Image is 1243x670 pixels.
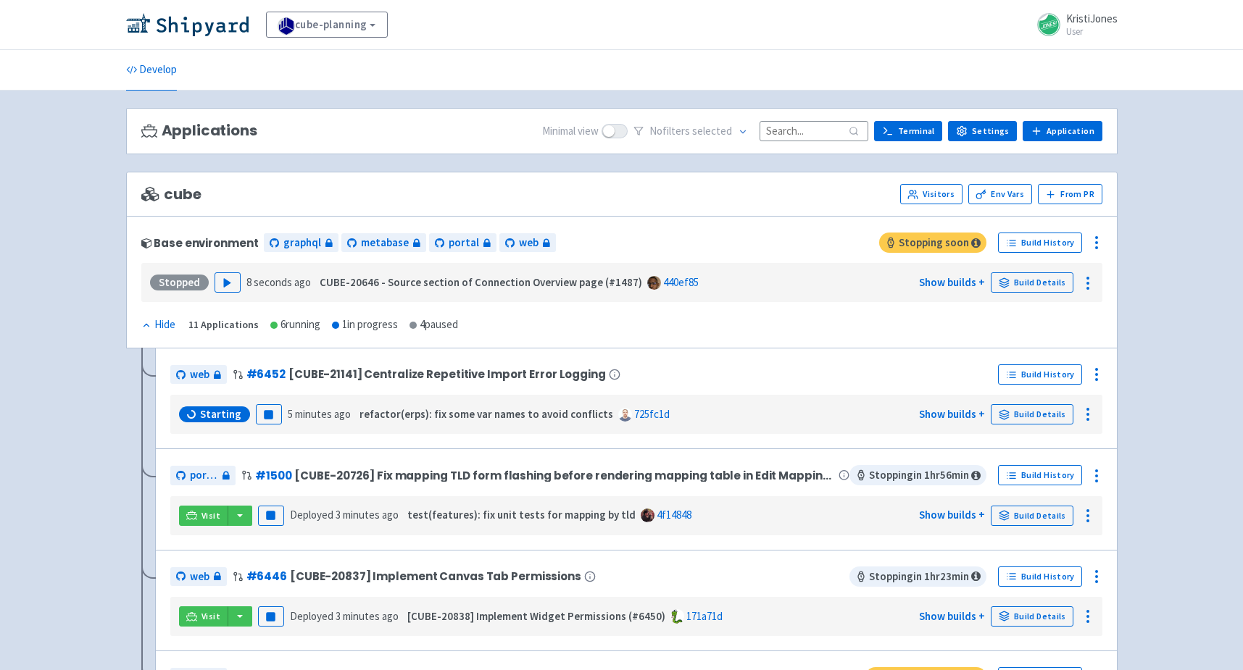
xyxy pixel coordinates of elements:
a: Build History [998,465,1082,485]
a: 725fc1d [634,407,670,421]
a: Build Details [991,606,1073,627]
span: cube [141,186,201,203]
a: Application [1023,121,1102,141]
div: Stopped [150,275,209,290]
a: Settings [948,121,1017,141]
a: Terminal [874,121,942,141]
span: portal [190,467,219,484]
span: metabase [361,235,409,251]
button: Pause [258,506,284,526]
span: Minimal view [542,123,599,140]
a: Env Vars [968,184,1032,204]
span: [CUBE-20726] Fix mapping TLD form flashing before rendering mapping table in Edit Mapping mode [294,469,836,482]
a: web [170,365,227,385]
a: Build History [998,364,1082,385]
span: Stopping in 1 hr 56 min [849,465,986,485]
button: From PR [1038,184,1102,204]
strong: refactor(erps): fix some var names to avoid conflicts [359,407,613,421]
span: [CUBE-20837] Implement Canvas Tab Permissions [290,570,581,582]
div: Hide [141,317,175,333]
span: Visit [201,611,220,622]
small: User [1066,27,1118,36]
span: Visit [201,510,220,522]
div: 6 running [270,317,320,333]
h3: Applications [141,122,257,139]
a: Build History [998,233,1082,253]
span: [CUBE-21141] Centralize Repetitive Import Error Logging [288,368,606,380]
a: web [170,567,227,587]
div: 11 Applications [188,317,259,333]
a: Develop [126,50,177,91]
img: Shipyard logo [126,13,249,36]
a: #6452 [246,367,286,382]
strong: CUBE-20646 - Source section of Connection Overview page (#1487) [320,275,642,289]
a: web [499,233,556,253]
span: portal [449,235,479,251]
a: 171a71d [686,609,723,623]
a: Build History [998,566,1082,587]
a: Build Details [991,404,1073,424]
a: portal [429,233,496,253]
strong: [CUBE-20838] Implement Widget Permissions (#6450) [407,609,665,623]
button: Play [215,272,241,293]
a: #6446 [246,569,287,584]
a: graphql [264,233,338,253]
span: Starting [200,407,241,422]
div: 4 paused [410,317,458,333]
button: Pause [258,606,284,627]
time: 3 minutes ago [336,609,399,623]
span: graphql [283,235,321,251]
div: Base environment [141,237,259,249]
span: web [190,569,209,585]
a: 440ef85 [663,275,699,289]
a: Build Details [991,272,1073,293]
a: Visit [179,606,228,627]
a: Show builds + [919,275,985,289]
input: Search... [760,121,868,141]
time: 8 seconds ago [246,275,311,289]
a: Show builds + [919,508,985,522]
a: cube-planning [266,12,388,38]
strong: test(features): fix unit tests for mapping by tld [407,508,636,522]
a: KristiJones User [1028,13,1118,36]
time: 3 minutes ago [336,508,399,522]
span: Stopping in 1 hr 23 min [849,566,986,587]
div: 1 in progress [332,317,398,333]
span: selected [692,124,732,138]
a: Show builds + [919,609,985,623]
time: 5 minutes ago [288,407,351,421]
a: Visit [179,506,228,526]
a: 4f14848 [657,508,691,522]
a: portal [170,466,236,485]
button: Pause [256,404,282,424]
a: Show builds + [919,407,985,421]
span: Deployed [290,609,399,623]
span: Stopping soon [879,233,986,253]
span: web [519,235,539,251]
span: web [190,367,209,383]
span: KristiJones [1066,12,1118,25]
span: No filter s [649,123,732,140]
a: Build Details [991,506,1073,526]
a: metabase [341,233,426,253]
a: Visitors [900,184,963,204]
a: #1500 [255,468,291,483]
button: Hide [141,317,177,333]
span: Deployed [290,508,399,522]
